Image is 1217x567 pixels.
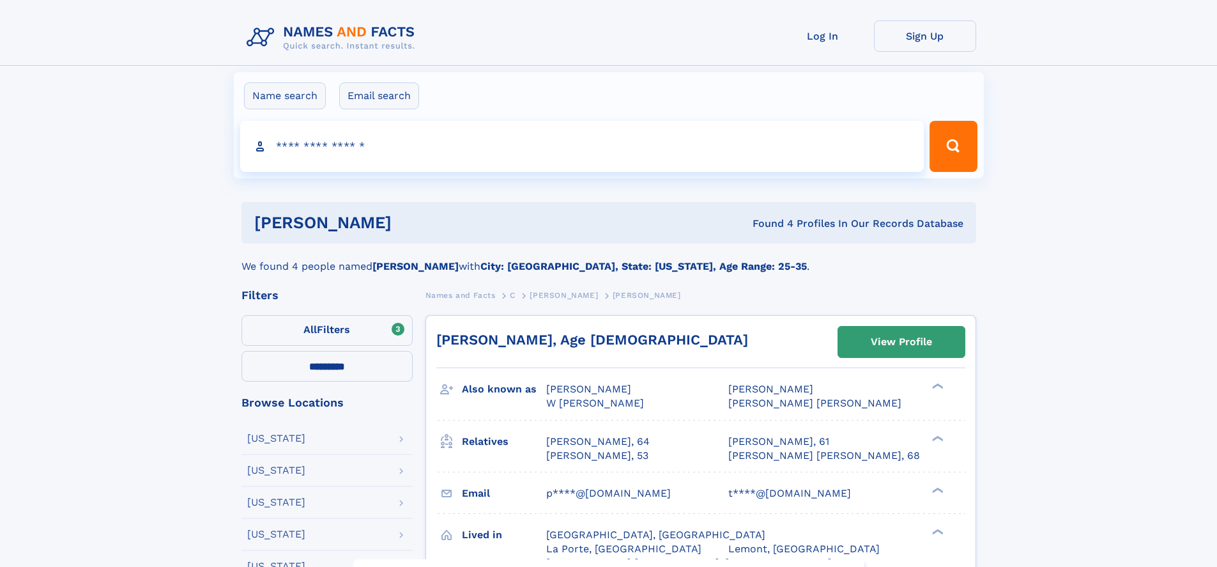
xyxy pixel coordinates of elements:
[247,465,305,476] div: [US_STATE]
[546,529,765,541] span: [GEOGRAPHIC_DATA], [GEOGRAPHIC_DATA]
[546,383,631,395] span: [PERSON_NAME]
[425,287,496,303] a: Names and Facts
[510,287,516,303] a: C
[546,397,644,409] span: W [PERSON_NAME]
[728,449,920,463] a: [PERSON_NAME] [PERSON_NAME], 68
[462,431,546,453] h3: Relatives
[874,20,976,52] a: Sign Up
[339,82,419,109] label: Email search
[728,383,813,395] span: [PERSON_NAME]
[871,327,932,357] div: View Profile
[241,315,413,346] label: Filters
[247,433,305,444] div: [US_STATE]
[613,291,681,300] span: [PERSON_NAME]
[244,82,326,109] label: Name search
[772,20,874,52] a: Log In
[728,435,829,449] a: [PERSON_NAME], 61
[462,378,546,400] h3: Also known as
[929,486,944,494] div: ❯
[930,121,977,172] button: Search Button
[530,291,598,300] span: [PERSON_NAME]
[510,291,516,300] span: C
[546,435,650,449] a: [PERSON_NAME], 64
[929,434,944,442] div: ❯
[240,121,924,172] input: search input
[929,382,944,391] div: ❯
[838,327,965,357] a: View Profile
[728,543,880,555] span: Lemont, [GEOGRAPHIC_DATA]
[530,287,598,303] a: [PERSON_NAME]
[929,527,944,536] div: ❯
[546,449,648,463] a: [PERSON_NAME], 53
[372,260,459,272] b: [PERSON_NAME]
[462,483,546,504] h3: Email
[247,529,305,540] div: [US_STATE]
[241,244,976,274] div: We found 4 people named with .
[546,543,701,555] span: La Porte, [GEOGRAPHIC_DATA]
[241,290,413,301] div: Filters
[241,20,425,55] img: Logo Names and Facts
[241,397,413,408] div: Browse Locations
[728,397,901,409] span: [PERSON_NAME] [PERSON_NAME]
[572,217,963,231] div: Found 4 Profiles In Our Records Database
[303,323,317,336] span: All
[462,524,546,546] h3: Lived in
[254,215,572,231] h1: [PERSON_NAME]
[436,332,748,348] a: [PERSON_NAME], Age [DEMOGRAPHIC_DATA]
[480,260,807,272] b: City: [GEOGRAPHIC_DATA], State: [US_STATE], Age Range: 25-35
[247,497,305,508] div: [US_STATE]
